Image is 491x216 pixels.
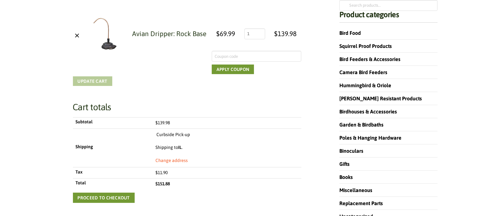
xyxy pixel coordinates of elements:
a: Bird Food [339,30,361,36]
a: Binoculars [339,148,363,154]
a: Birdhouses & Accessories [339,109,397,114]
a: Bird Feeders & Accessories [339,56,400,62]
a: Hummingbird & Oriole [339,82,391,88]
img: Avian Dripper: Rock Base [93,17,116,50]
bdi: 139.98 [274,29,297,38]
a: Replacement Parts [339,200,383,206]
a: Gifts [339,161,350,167]
a: Camera Bird Feeders [339,69,387,75]
bdi: 151.88 [155,181,170,186]
a: [PERSON_NAME] Resistant Products [339,96,422,101]
a: Squirrel Proof Products [339,43,392,49]
a: Books [339,174,353,180]
button: Apply coupon [212,65,254,74]
a: Proceed to checkout [73,193,135,203]
a: Avian Dripper: Rock Base [132,29,206,38]
a: Garden & Birdbaths [339,122,384,127]
span: 11.90 [155,170,168,175]
th: Subtotal [73,118,153,129]
th: Tax [73,167,153,179]
h4: Product categories [339,11,437,23]
th: Total [73,178,153,189]
input: Coupon code [212,51,301,62]
bdi: 139.98 [155,120,170,125]
a: Poles & Hanging Hardware [339,135,401,141]
input: Product quantity [244,28,265,39]
span: $ [216,29,220,38]
span: $ [155,120,158,125]
bdi: 69.99 [216,29,235,38]
a: Remove Avian Dripper: Rock Base from cart [73,29,82,38]
strong: IL [178,145,182,150]
a: Miscellaneous [339,187,372,193]
th: Shipping [73,128,153,167]
span: $ [155,170,158,175]
span: $ [155,181,158,186]
label: Curbside Pick-up [156,131,190,139]
button: Update cart [73,76,112,86]
p: Shipping to . [155,144,298,151]
h2: Cart totals [73,102,301,113]
a: Change address [155,158,188,164]
span: $ [274,29,278,38]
